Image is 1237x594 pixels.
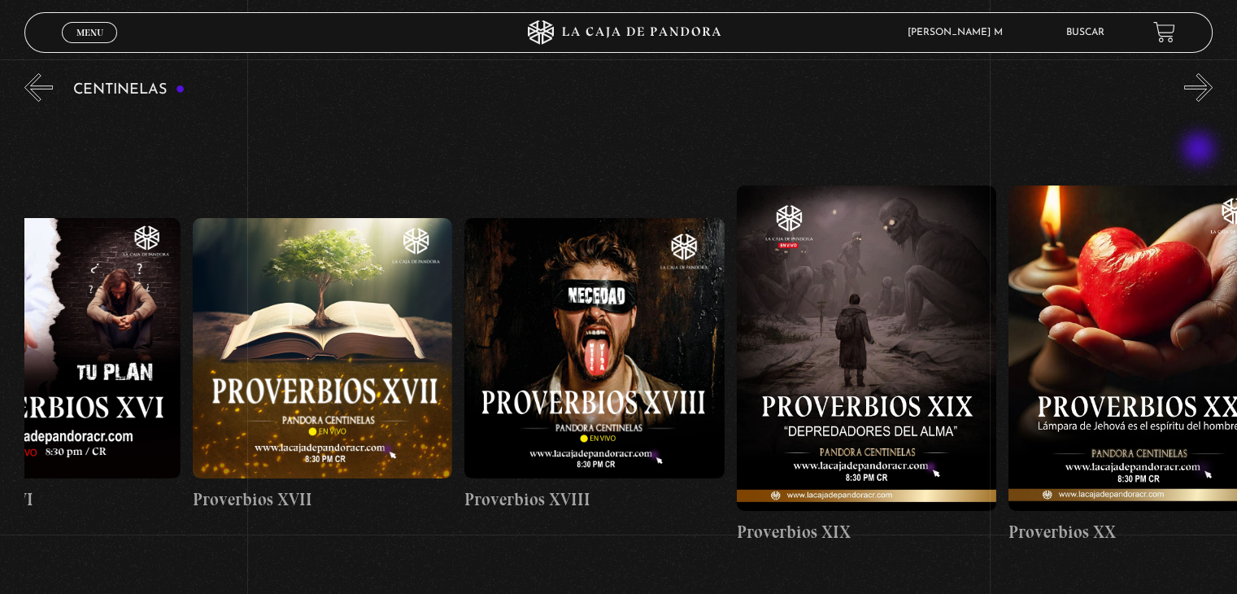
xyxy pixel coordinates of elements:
span: Cerrar [71,41,109,52]
a: View your shopping cart [1153,21,1175,43]
span: Menu [76,28,103,37]
h3: Centinelas [73,82,185,98]
button: Next [1184,73,1213,102]
span: [PERSON_NAME] M [899,28,1019,37]
button: Previous [24,73,53,102]
h4: Proverbios XIX [737,519,996,545]
h4: Proverbios XVII [193,487,452,513]
h4: Proverbios XVIII [464,487,724,513]
a: Buscar [1066,28,1104,37]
